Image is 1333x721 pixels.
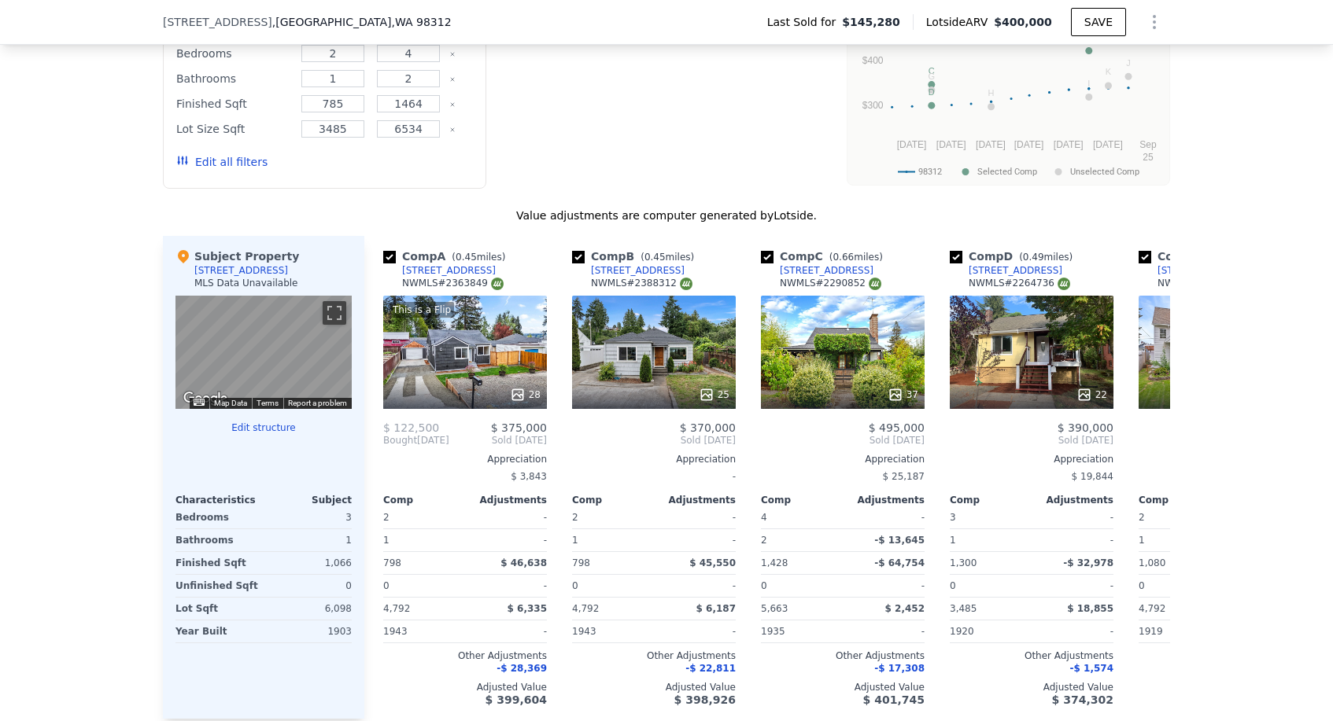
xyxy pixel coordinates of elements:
div: 1 [267,529,352,551]
div: Lot Sqft [175,598,260,620]
div: 2 [761,529,840,551]
span: 3,485 [950,603,977,614]
div: Comp [761,494,843,506]
span: -$ 17,308 [874,663,925,674]
div: 1935 [761,620,840,642]
text: Selected Comp [977,167,1037,177]
div: 1943 [383,620,462,642]
img: NWMLS Logo [869,278,881,290]
span: ( miles) [1013,252,1079,263]
button: Clear [449,76,456,83]
div: Adjustments [1032,494,1113,506]
img: NWMLS Logo [1058,278,1070,290]
div: 28 [510,387,541,403]
div: 1 [950,529,1028,551]
text: [DATE] [1054,139,1084,150]
span: $ 390,000 [1058,421,1113,434]
div: Unfinished Sqft [175,575,260,597]
text: [DATE] [897,139,927,150]
div: - [468,506,547,528]
img: Google [179,388,231,409]
button: Clear [449,127,456,133]
div: Other Adjustments [1139,649,1302,662]
div: Comp B [572,248,700,264]
span: 5,663 [761,603,788,614]
span: 798 [383,557,401,568]
span: $ 6,335 [508,603,547,614]
div: - [657,506,736,528]
span: 0 [761,580,767,591]
div: 1919 [1139,620,1217,642]
div: [STREET_ADDRESS] [591,264,685,277]
button: SAVE [1071,8,1126,36]
div: Other Adjustments [572,649,736,662]
span: 1,080 [1139,557,1165,568]
span: 0.45 [456,252,477,263]
div: 1920 [950,620,1028,642]
span: $400,000 [994,16,1052,28]
div: - [468,575,547,597]
text: H [988,88,995,97]
button: Clear [449,51,456,57]
span: [STREET_ADDRESS] [163,14,272,30]
div: Street View [175,296,352,409]
div: Appreciation [761,453,925,465]
button: Clear [449,101,456,108]
span: $ 375,000 [491,421,547,434]
span: 0 [1139,580,1145,591]
div: Adjusted Value [1139,681,1302,693]
text: D [929,87,935,97]
div: Comp C [761,248,889,264]
button: Edit structure [175,421,352,434]
div: Bathrooms [176,68,292,90]
span: 4,792 [1139,603,1165,614]
span: $ 2,452 [885,603,925,614]
span: ( miles) [634,252,700,263]
div: Comp E [1139,248,1266,264]
div: Comp [383,494,465,506]
span: 4 [761,512,767,523]
span: 0.45 [644,252,666,263]
div: Subject [264,494,352,506]
div: 1903 [267,620,352,642]
div: Lot Size Sqft [176,118,292,140]
text: G [929,72,936,81]
div: 1943 [572,620,651,642]
div: Characteristics [175,494,264,506]
div: Other Adjustments [383,649,547,662]
div: Adjusted Value [950,681,1113,693]
span: $145,280 [842,14,900,30]
span: Lotside ARV [926,14,994,30]
div: - [846,506,925,528]
div: NWMLS # 2388312 [591,277,692,290]
text: $300 [862,100,884,111]
div: - [1035,575,1113,597]
div: Adjusted Value [383,681,547,693]
div: [DATE] [383,434,449,447]
span: 798 [572,557,590,568]
div: Other Adjustments [950,649,1113,662]
text: 25 [1143,152,1154,163]
text: I [1087,79,1090,88]
text: K [1106,67,1112,76]
img: NWMLS Logo [680,278,692,290]
div: Finished Sqft [175,552,260,574]
div: NWMLS # 2264736 [969,277,1070,290]
div: Adjusted Value [761,681,925,693]
div: [STREET_ADDRESS] [969,264,1062,277]
a: Open this area in Google Maps (opens a new window) [179,388,231,409]
div: Finished Sqft [176,93,292,115]
div: NWMLS # 2376376 [1158,277,1259,290]
text: $400 [862,55,884,66]
div: - [1035,620,1113,642]
span: 4,792 [572,603,599,614]
span: -$ 22,811 [685,663,736,674]
span: $ 45,550 [689,557,736,568]
span: ( miles) [823,252,889,263]
text: Unselected Comp [1070,167,1139,177]
div: Adjusted Value [572,681,736,693]
button: Toggle fullscreen view [323,301,346,325]
button: Map Data [214,398,247,409]
text: 98312 [918,167,942,177]
div: Comp [572,494,654,506]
